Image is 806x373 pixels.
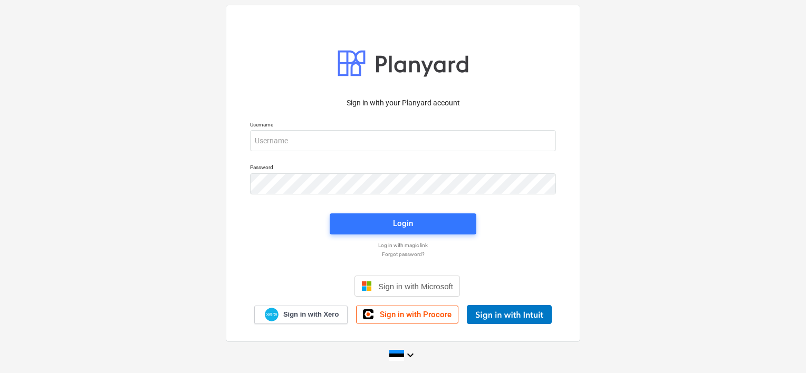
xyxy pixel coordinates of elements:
input: Username [250,130,556,151]
span: Sign in with Xero [283,310,339,319]
a: Log in with magic link [245,242,561,249]
img: Xero logo [265,308,279,322]
img: Microsoft logo [361,281,372,291]
button: Login [330,213,476,234]
i: keyboard_arrow_down [404,349,417,361]
span: Sign in with Procore [380,310,452,319]
p: Password [250,164,556,173]
p: Sign in with your Planyard account [250,97,556,109]
p: Username [250,121,556,130]
span: Sign in with Microsoft [378,282,453,291]
a: Sign in with Procore [356,306,458,323]
a: Forgot password? [245,251,561,258]
div: Login [393,217,413,230]
a: Sign in with Xero [254,306,348,324]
